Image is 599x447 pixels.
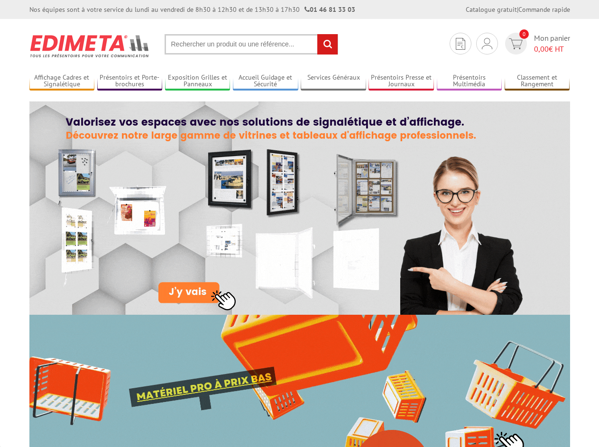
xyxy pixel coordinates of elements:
span: 0 [519,29,529,39]
span: € HT [534,44,570,55]
a: Services Généraux [301,73,366,89]
span: 0,00 [534,44,549,54]
input: Rechercher un produit ou une référence... [165,34,338,55]
img: devis rapide [482,38,492,49]
a: Accueil Guidage et Sécurité [233,73,298,89]
a: Affichage Cadres et Signalétique [29,73,95,89]
img: devis rapide [456,38,465,50]
a: devis rapide 0 Mon panier 0,00€ HT [503,33,570,55]
a: Présentoirs et Porte-brochures [97,73,163,89]
div: Nos équipes sont à votre service du lundi au vendredi de 8h30 à 12h30 et de 13h30 à 17h30 [29,5,355,14]
a: Présentoirs Presse et Journaux [369,73,434,89]
div: | [466,5,570,14]
a: Classement et Rangement [505,73,570,89]
a: Présentoirs Multimédia [437,73,502,89]
a: Catalogue gratuit [466,5,517,14]
a: Commande rapide [518,5,570,14]
strong: 01 46 81 33 03 [304,5,355,14]
a: Exposition Grilles et Panneaux [165,73,230,89]
input: rechercher [317,34,338,55]
span: Mon panier [534,33,570,55]
img: Présentoir, panneau, stand - Edimeta - PLV, affichage, mobilier bureau, entreprise [29,28,150,64]
img: devis rapide [509,38,523,49]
